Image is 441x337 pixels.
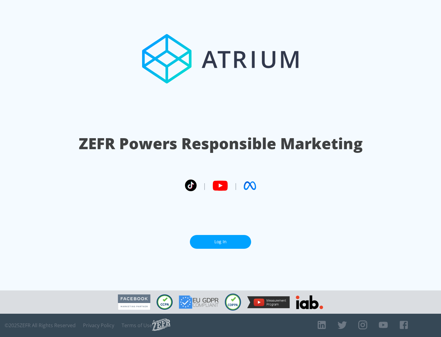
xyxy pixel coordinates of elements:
img: CCPA Compliant [156,294,173,310]
img: IAB [296,295,323,309]
a: Privacy Policy [83,322,114,328]
span: | [234,181,238,190]
a: Log In [190,235,251,249]
img: GDPR Compliant [179,295,219,309]
h1: ZEFR Powers Responsible Marketing [79,133,363,154]
img: YouTube Measurement Program [247,296,290,308]
img: Facebook Marketing Partner [118,294,150,310]
a: Terms of Use [122,322,152,328]
span: | [203,181,206,190]
span: © 2025 ZEFR All Rights Reserved [5,322,76,328]
img: COPPA Compliant [225,293,241,311]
